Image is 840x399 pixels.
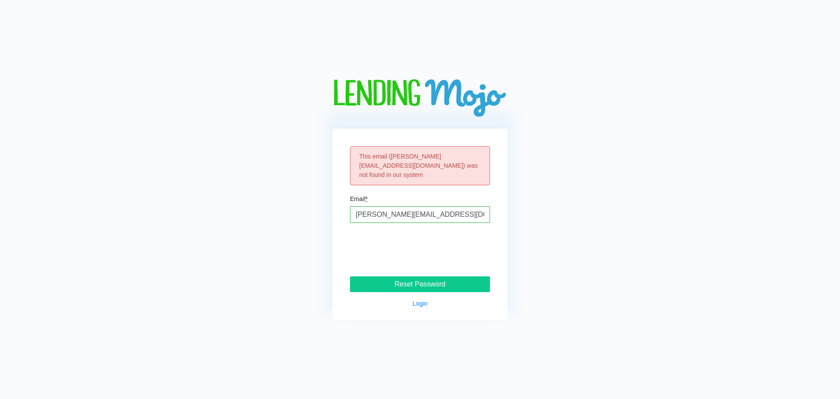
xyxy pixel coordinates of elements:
a: Login [413,300,427,307]
abbr: required [365,195,367,202]
input: Reset Password [350,276,490,292]
img: logo-big.png [332,79,507,118]
iframe: reCAPTCHA [353,233,486,268]
div: This email ( [PERSON_NAME][EMAIL_ADDRESS][DOMAIN_NAME] ) was not found in our system [350,146,490,185]
label: Email [350,196,367,202]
